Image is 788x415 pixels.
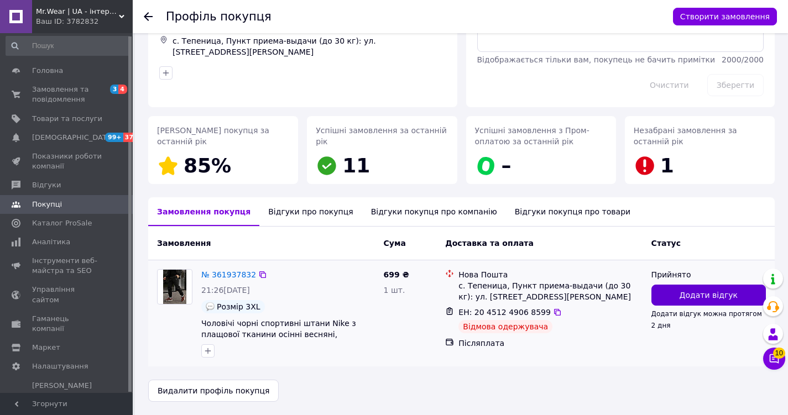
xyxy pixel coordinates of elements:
div: Відгуки покупця про компанію [362,197,506,226]
span: Відгуки [32,180,61,190]
span: Незабрані замовлення за останній рік [634,126,737,146]
span: 4 [118,85,127,94]
span: Mr.Wear | UA - інтернет-магазин чоловічого одягу [36,7,119,17]
span: Головна [32,66,63,76]
span: Маркет [32,343,60,353]
span: Товари та послуги [32,114,102,124]
span: 699 ₴ [384,270,409,279]
span: Покупці [32,199,62,209]
a: Чоловічі чорні спортивні штани Nike з плащової тканини осінні весняні, Демісезонні спортивні штан... [201,319,368,350]
span: Замовлення та повідомлення [32,85,102,104]
span: Cума [384,239,406,248]
span: 11 [342,154,370,177]
div: Післяплата [458,338,642,349]
span: Налаштування [32,361,88,371]
span: Розмір 3XL [217,302,260,311]
button: Видалити профіль покупця [148,380,279,402]
span: Додати відгук можна протягом 2 дня [651,310,762,329]
span: 1 шт. [384,286,405,295]
a: № 361937832 [201,270,256,279]
div: Нова Пошта [458,269,642,280]
span: 3 [110,85,119,94]
h1: Профіль покупця [166,10,272,23]
span: 2000 / 2000 [722,55,764,64]
span: 85% [184,154,231,177]
span: 1 [660,154,674,177]
span: Гаманець компанії [32,314,102,334]
span: Успішні замовлення з Пром-оплатою за останній рік [475,126,589,146]
span: [PERSON_NAME] покупця за останній рік [157,126,269,146]
span: Успішні замовлення за останній рік [316,126,446,146]
button: Створити замовлення [673,8,777,25]
span: ЕН: 20 4512 4906 8599 [458,308,551,317]
span: – [502,154,512,177]
div: Замовлення покупця [148,197,259,226]
div: Відгуки покупця про товари [506,197,639,226]
span: 10 [773,348,785,359]
img: :speech_balloon: [206,302,215,311]
button: Додати відгук [651,285,766,306]
span: Доставка та оплата [445,239,534,248]
div: Ваш ID: 3782832 [36,17,133,27]
div: с. Тепеница, Пункт приема-выдачи (до 30 кг): ул. [STREET_ADDRESS][PERSON_NAME] [458,280,642,302]
span: Аналітика [32,237,70,247]
input: Пошук [6,36,131,56]
a: Фото товару [157,269,192,304]
div: с. Тепеница, Пункт приема-выдачи (до 30 кг): ул. [STREET_ADDRESS][PERSON_NAME] [170,33,448,60]
div: Повернутися назад [144,11,153,22]
span: 21:26[DATE] [201,286,250,295]
div: Відгуки про покупця [259,197,362,226]
span: Показники роботи компанії [32,151,102,171]
span: Управління сайтом [32,285,102,304]
div: Прийнято [651,269,766,280]
span: [DEMOGRAPHIC_DATA] [32,133,114,143]
div: Відмова одержувача [458,320,552,333]
span: Каталог ProSale [32,218,92,228]
span: Інструменти веб-майстра та SEO [32,256,102,276]
button: Чат з покупцем10 [763,348,785,370]
img: Фото товару [163,270,186,304]
span: Відображається тільки вам, покупець не бачить примітки [477,55,716,64]
span: Замовлення [157,239,211,248]
span: Додати відгук [680,290,738,301]
span: 37 [123,133,136,142]
span: Статус [651,239,681,248]
span: 99+ [105,133,123,142]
